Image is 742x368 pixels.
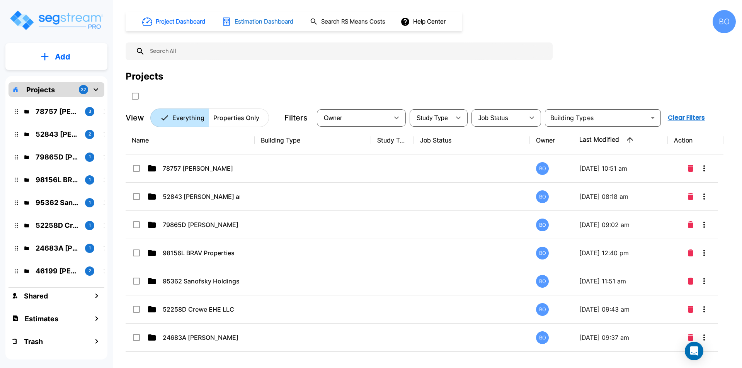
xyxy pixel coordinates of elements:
[696,161,712,176] button: More-Options
[126,70,163,83] div: Projects
[685,245,696,261] button: Delete
[573,126,668,154] th: Last Modified
[235,17,293,26] h1: Estimation Dashboard
[411,107,451,129] div: Select
[24,336,43,347] h1: Trash
[685,302,696,317] button: Delete
[163,305,240,314] p: 52258D Crewe EHE LLC
[307,14,390,29] button: Search RS Means Costs
[89,176,91,183] p: 1
[536,247,549,259] div: BO
[536,162,549,175] div: BO
[89,222,91,229] p: 1
[128,88,143,104] button: SelectAll
[665,110,708,125] button: Clear Filters
[126,126,255,154] th: Name
[579,305,662,314] p: [DATE] 09:43 am
[36,129,79,139] p: 52843 Alex and Collyn Kirry
[36,152,79,162] p: 79865D David Mitchell
[36,243,79,253] p: 24683A Doug Cary
[324,115,342,121] span: Owner
[163,220,240,229] p: 79865D [PERSON_NAME]
[25,314,58,324] h1: Estimates
[473,107,524,129] div: Select
[685,273,696,289] button: Delete
[9,9,104,31] img: Logo
[579,333,662,342] p: [DATE] 09:37 am
[172,113,204,122] p: Everything
[81,86,86,93] p: 32
[536,303,549,316] div: BO
[696,217,712,232] button: More-Options
[685,330,696,345] button: Delete
[579,248,662,258] p: [DATE] 12:40 pm
[150,109,209,127] button: Everything
[163,192,240,201] p: 52843 [PERSON_NAME] and [PERSON_NAME]
[536,331,549,344] div: BO
[24,291,48,301] h1: Shared
[579,220,662,229] p: [DATE] 09:02 am
[696,245,712,261] button: More-Options
[36,266,79,276] p: 46199 Bailey V Properties LLC
[685,217,696,232] button: Delete
[89,154,91,160] p: 1
[318,107,389,129] div: Select
[89,199,91,206] p: 1
[36,220,79,231] p: 52258D Crewe EHE LLC
[696,302,712,317] button: More-Options
[36,175,79,185] p: 98156L BRAV Properties
[163,276,240,286] p: 95362 Sanofsky Holdings
[213,113,259,122] p: Properties Only
[139,13,209,30] button: Project Dashboard
[530,126,573,154] th: Owner
[579,164,662,173] p: [DATE] 10:51 am
[685,342,703,360] div: Open Intercom Messenger
[536,219,549,231] div: BO
[150,109,269,127] div: Platform
[579,276,662,286] p: [DATE] 11:51 am
[536,190,549,203] div: BO
[163,248,240,258] p: 98156L BRAV Properties
[579,192,662,201] p: [DATE] 08:18 am
[414,126,530,154] th: Job Status
[88,131,91,137] p: 2
[371,126,414,154] th: Study Type
[36,106,79,117] p: 78757 Whitmore
[163,164,240,173] p: 78757 [PERSON_NAME]
[417,115,448,121] span: Study Type
[696,189,712,204] button: More-Options
[88,108,91,115] p: 3
[5,46,107,68] button: Add
[284,112,308,124] p: Filters
[547,112,646,123] input: Building Types
[713,10,736,33] div: BO
[88,268,91,274] p: 2
[126,112,144,124] p: View
[163,333,240,342] p: 24683A [PERSON_NAME]
[696,273,712,289] button: More-Options
[536,275,549,288] div: BO
[219,14,298,30] button: Estimation Dashboard
[478,115,508,121] span: Job Status
[696,330,712,345] button: More-Options
[145,42,549,60] input: Search All
[89,245,91,251] p: 1
[321,17,385,26] h1: Search RS Means Costs
[55,51,70,63] p: Add
[36,197,79,208] p: 95362 Sanofsky Holdings
[668,126,724,154] th: Action
[685,161,696,176] button: Delete
[209,109,269,127] button: Properties Only
[685,189,696,204] button: Delete
[156,17,205,26] h1: Project Dashboard
[399,14,449,29] button: Help Center
[255,126,371,154] th: Building Type
[647,112,658,123] button: Open
[26,85,55,95] p: Projects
